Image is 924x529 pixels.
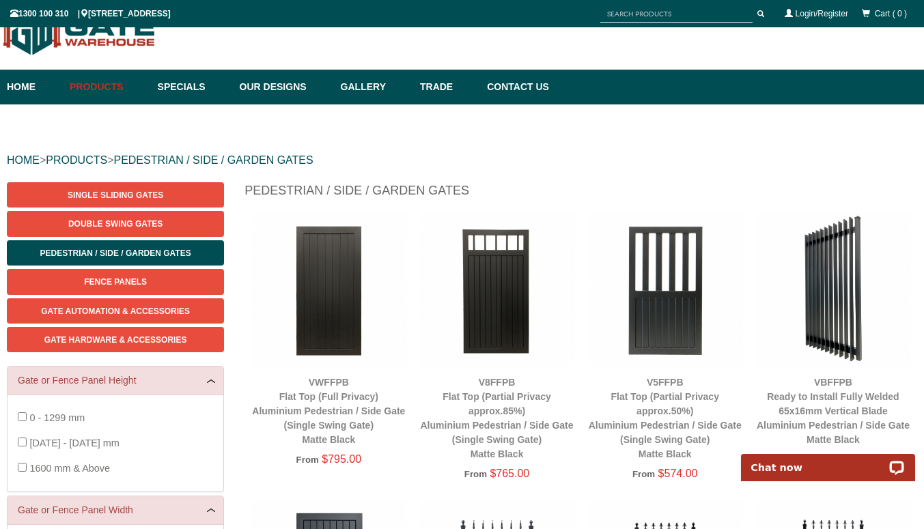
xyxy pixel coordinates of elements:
a: V5FFPBFlat Top (Partial Privacy approx.50%)Aluminium Pedestrian / Side Gate (Single Swing Gate)Ma... [589,377,742,459]
a: Gate or Fence Panel Width [18,503,213,517]
a: Login/Register [796,9,848,18]
span: Fence Panels [84,277,147,287]
span: $574.00 [658,468,698,479]
a: Products [63,70,151,104]
span: 1300 100 310 | [STREET_ADDRESS] [10,9,171,18]
a: Gallery [334,70,413,104]
span: From [464,469,487,479]
h1: Pedestrian / Side / Garden Gates [244,182,917,206]
span: [DATE] - [DATE] mm [29,438,119,448]
a: Specials [151,70,233,104]
div: > > [7,139,917,182]
a: Pedestrian / Side / Garden Gates [7,240,224,266]
a: Our Designs [233,70,334,104]
span: 0 - 1299 mm [29,412,85,423]
span: $765.00 [490,468,529,479]
a: Gate or Fence Panel Height [18,373,213,388]
a: Fence Panels [7,269,224,294]
a: PEDESTRIAN / SIDE / GARDEN GATES [113,154,313,166]
span: Gate Automation & Accessories [41,306,190,316]
a: PRODUCTS [46,154,107,166]
img: VWFFPB - Flat Top (Full Privacy) - Aluminium Pedestrian / Side Gate (Single Swing Gate) - Matte B... [251,213,406,367]
a: VWFFPBFlat Top (Full Privacy)Aluminium Pedestrian / Side Gate (Single Swing Gate)Matte Black [252,377,405,445]
span: From [632,469,655,479]
img: VBFFPB - Ready to Install Fully Welded 65x16mm Vertical Blade - Aluminium Pedestrian / Side Gate ... [756,213,910,367]
a: Double Swing Gates [7,211,224,236]
a: V8FFPBFlat Top (Partial Privacy approx.85%)Aluminium Pedestrian / Side Gate (Single Swing Gate)Ma... [421,377,574,459]
a: Home [7,70,63,104]
span: $795.00 [322,453,361,465]
span: Pedestrian / Side / Garden Gates [40,248,191,258]
input: SEARCH PRODUCTS [600,5,753,23]
a: Contact Us [480,70,549,104]
span: Gate Hardware & Accessories [44,335,187,345]
a: HOME [7,154,40,166]
iframe: LiveChat chat widget [732,438,924,481]
span: Single Sliding Gates [68,190,163,200]
a: VBFFPBReady to Install Fully Welded 65x16mm Vertical BladeAluminium Pedestrian / Side GateMatte B... [757,377,910,445]
a: Gate Automation & Accessories [7,298,224,324]
a: Single Sliding Gates [7,182,224,208]
span: Double Swing Gates [68,219,163,229]
span: Cart ( 0 ) [875,9,907,18]
span: From [296,455,319,465]
a: Trade [413,70,480,104]
img: V5FFPB - Flat Top (Partial Privacy approx.50%) - Aluminium Pedestrian / Side Gate (Single Swing G... [588,213,742,367]
img: V8FFPB - Flat Top (Partial Privacy approx.85%) - Aluminium Pedestrian / Side Gate (Single Swing G... [419,213,574,367]
a: Gate Hardware & Accessories [7,327,224,352]
span: 1600 mm & Above [29,463,110,474]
